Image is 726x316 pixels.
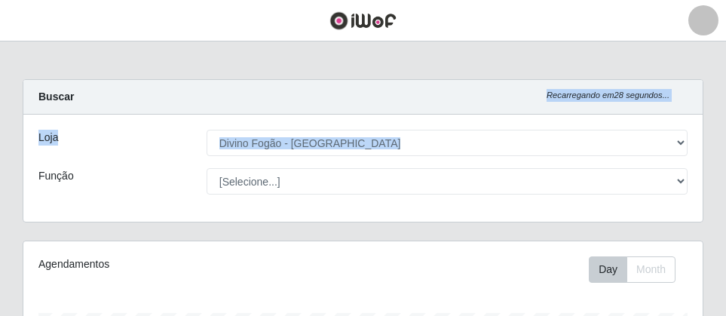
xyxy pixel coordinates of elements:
div: Toolbar with button groups [589,256,688,283]
div: First group [589,256,675,283]
button: Month [626,256,675,283]
label: Loja [38,130,58,146]
i: Recarregando em 28 segundos... [547,91,669,100]
img: CoreUI Logo [329,11,397,30]
button: Day [589,256,627,283]
div: Agendamentos [38,256,296,272]
strong: Buscar [38,91,74,103]
label: Função [38,168,74,184]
